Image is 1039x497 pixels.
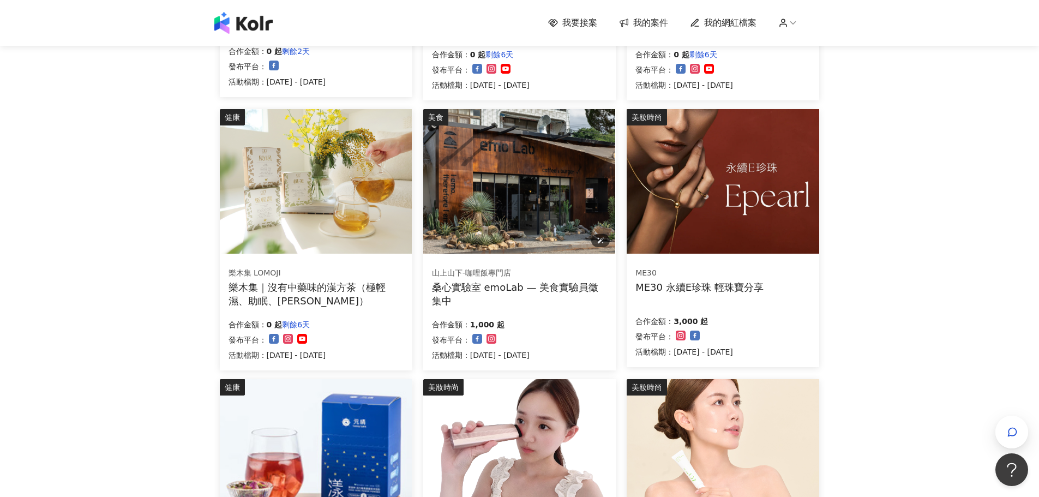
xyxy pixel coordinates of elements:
p: 0 起 [267,45,283,58]
p: 合作金額： [635,48,674,61]
div: ME30 永續E珍珠 輕珠寶分享 [635,280,764,294]
p: 活動檔期：[DATE] - [DATE] [635,345,733,358]
img: logo [214,12,273,34]
p: 0 起 [470,48,486,61]
p: 發布平台： [635,63,674,76]
p: 活動檔期：[DATE] - [DATE] [229,349,326,362]
img: 情緒食光實驗計畫 [423,109,615,254]
img: 樂木集｜沒有中藥味的漢方茶（極輕濕、助眠、亮妍） [220,109,412,254]
div: ME30 [635,268,764,279]
p: 合作金額： [635,315,674,328]
span: 我要接案 [562,17,597,29]
div: 樂木集｜沒有中藥味的漢方茶（極輕濕、助眠、[PERSON_NAME]） [229,280,404,308]
p: 發布平台： [229,60,267,73]
p: 發布平台： [635,330,674,343]
p: 活動檔期：[DATE] - [DATE] [229,75,326,88]
p: 發布平台： [432,333,470,346]
div: 樂木集 LOMOJI [229,268,403,279]
p: 剩餘6天 [485,48,513,61]
div: 健康 [220,379,245,396]
iframe: Help Scout Beacon - Open [995,453,1028,486]
p: 剩餘2天 [282,45,310,58]
a: 我的網紅檔案 [690,17,756,29]
p: 發布平台： [229,333,267,346]
div: 美妝時尚 [627,379,667,396]
p: 合作金額： [229,318,267,331]
p: 活動檔期：[DATE] - [DATE] [635,79,733,92]
p: 活動檔期：[DATE] - [DATE] [432,79,530,92]
div: 健康 [220,109,245,125]
span: 我的網紅檔案 [704,17,756,29]
p: 3,000 起 [674,315,708,328]
a: 我的案件 [619,17,668,29]
p: 合作金額： [229,45,267,58]
div: 山上山下-咖哩飯專門店 [432,268,606,279]
p: 發布平台： [432,63,470,76]
p: 剩餘6天 [689,48,717,61]
p: 1,000 起 [470,318,505,331]
div: 桑心實驗室 emoLab — 美食實驗員徵集中 [432,280,607,308]
img: ME30 永續E珍珠 系列輕珠寶 [627,109,819,254]
p: 合作金額： [432,48,470,61]
p: 合作金額： [432,318,470,331]
p: 剩餘6天 [282,318,310,331]
p: 0 起 [267,318,283,331]
p: 0 起 [674,48,689,61]
a: 我要接案 [548,17,597,29]
div: 美食 [423,109,448,125]
p: 活動檔期：[DATE] - [DATE] [432,349,530,362]
div: 美妝時尚 [627,109,667,125]
div: 美妝時尚 [423,379,464,396]
span: 我的案件 [633,17,668,29]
